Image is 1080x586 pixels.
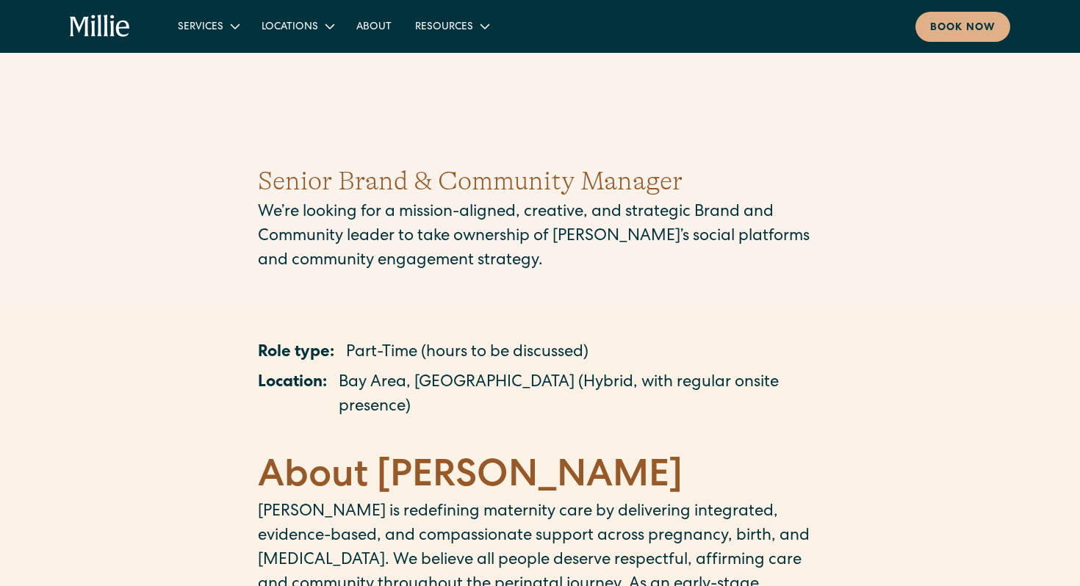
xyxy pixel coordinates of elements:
div: Resources [415,20,473,35]
p: Location: [258,372,327,420]
p: Role type: [258,341,334,366]
div: Services [166,14,250,38]
div: Locations [262,20,318,35]
strong: About [PERSON_NAME] [258,459,683,497]
a: About [345,14,403,38]
a: home [70,15,131,38]
h1: Senior Brand & Community Manager [258,162,822,201]
div: Services [178,20,223,35]
a: Book now [915,12,1010,42]
div: Book now [930,21,996,36]
p: We’re looking for a mission-aligned, creative, and strategic Brand and Community leader to take o... [258,201,822,274]
p: Bay Area, [GEOGRAPHIC_DATA] (Hybrid, with regular onsite presence) [339,372,822,420]
p: Part-Time (hours to be discussed) [346,341,588,366]
p: ‍ [258,426,822,450]
div: Resources [403,14,500,38]
div: Locations [250,14,345,38]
